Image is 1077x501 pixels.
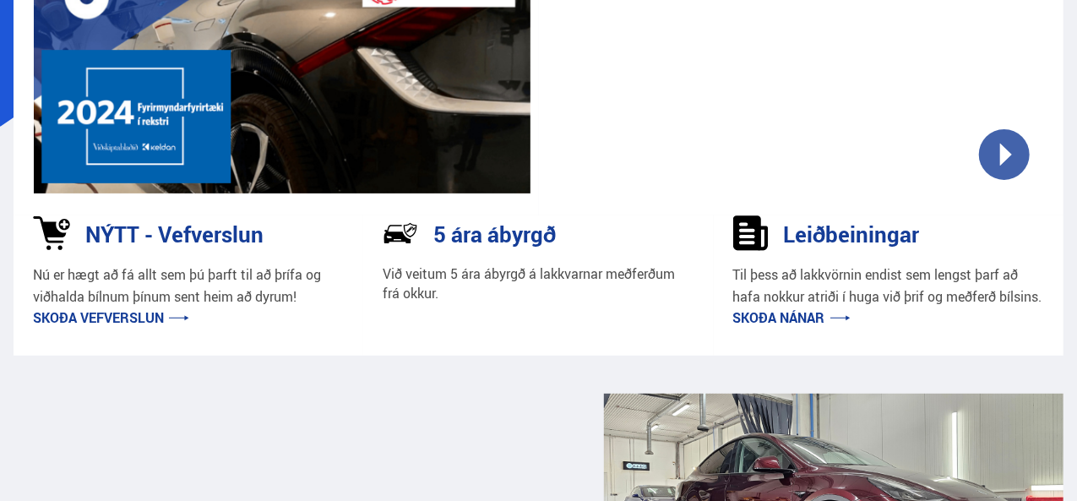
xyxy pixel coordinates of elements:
[784,221,920,247] h3: Leiðbeiningar
[14,7,64,57] button: Opna LiveChat spjallviðmót
[33,264,344,308] p: Nú er hægt að fá allt sem þú þarft til að þrífa og viðhalda bílnum þínum sent heim að dyrum!
[433,221,556,247] h3: 5 ára ábyrgð
[733,308,851,327] a: Skoða nánar
[383,215,418,251] img: NP-R9RrMhXQFCiaa.svg
[85,221,264,247] h3: NÝTT - Vefverslun
[33,215,70,251] img: 1kVRZhkadjUD8HsE.svg
[383,264,694,303] p: Við veitum 5 ára ábyrgð á lakkvarnar meðferðum frá okkur.
[33,308,189,327] a: Skoða vefverslun
[733,264,1044,308] p: Til þess að lakkvörnin endist sem lengst þarf að hafa nokkur atriði í huga við þrif og meðferð bí...
[733,215,769,251] img: sDldwouBCQTERH5k.svg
